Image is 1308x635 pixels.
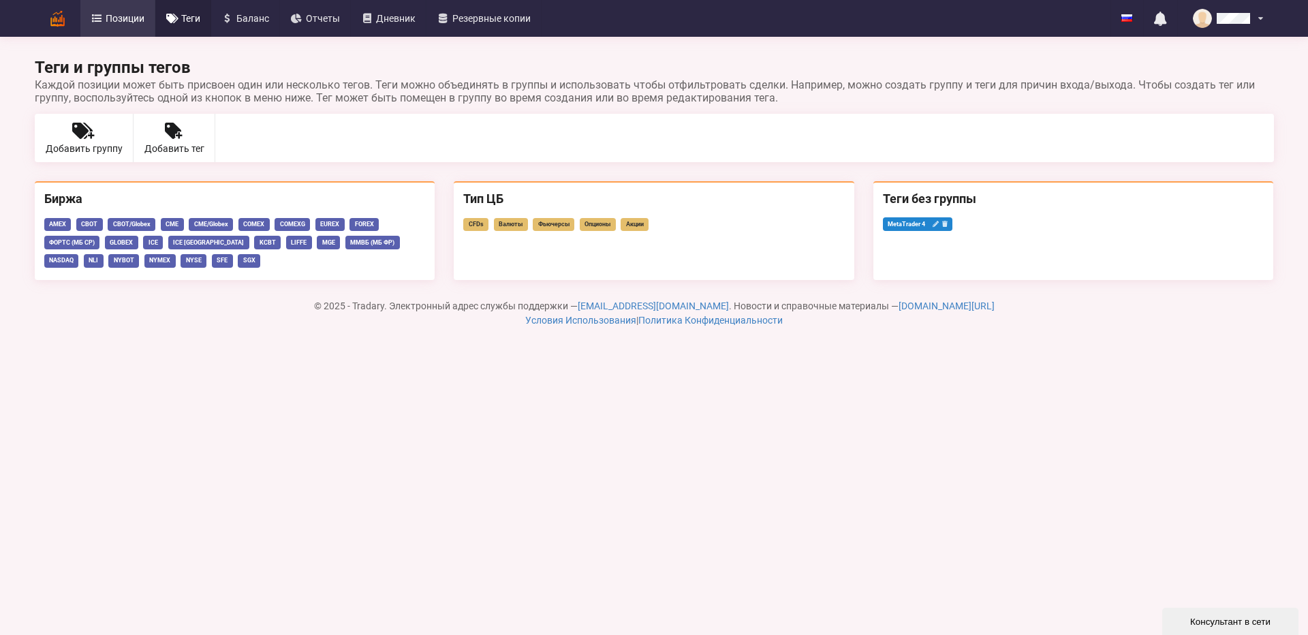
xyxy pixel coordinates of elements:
span: CBOT/Globex [108,218,155,231]
span: Позиции [106,14,144,23]
div: Биржа [44,191,426,206]
span: MGE [317,236,340,249]
span: NYBOT [108,254,139,267]
span: ICE [143,236,163,249]
span: NYMEX [144,254,176,267]
span: Фьючерсы [533,218,574,231]
span: Резервные копии [452,14,531,23]
a: [DOMAIN_NAME][URL] [899,300,995,311]
span: NASDAQ [44,254,79,267]
span: ФОРТС (МБ СР) [44,236,100,249]
span: CFDs [463,218,488,231]
div: © 2025 - Tradary. Электронный адрес службы поддержки — . Новости и справочные материалы — | [35,299,1274,328]
span: Опционы [580,218,616,231]
span: NYSE [181,254,206,267]
img: logo-5391b84d95ca78eb0fcbe8eb83ca0fe5.png [46,7,69,31]
span: ММВБ (МБ ФР) [345,236,400,249]
span: Теги [181,14,200,23]
img: no_avatar_64x64-c1df70be568ff5ffbc6dc4fa4a63b692.png [1193,9,1212,28]
span: Валюты [494,218,528,231]
div: Каждой позиции может быть присвоен один или несколько тегов. Теги можно объединять в группы и исп... [35,78,1274,104]
span: KCBT [254,236,281,249]
span: CME [161,218,184,231]
span: AMEX [44,218,72,231]
span: GLOBEX [105,236,138,249]
span: SFE [212,254,233,267]
iframe: chat widget [1162,605,1301,635]
a: Политика Конфиденциальности [638,315,783,326]
span: EUREX [315,218,345,231]
a: [EMAIL_ADDRESS][DOMAIN_NAME] [578,300,729,311]
span: Баланс [236,14,269,23]
span: Акции [621,218,649,231]
span: Добавить тег [144,144,204,153]
span: CME/Globex [189,218,233,231]
span: Дневник [376,14,416,23]
h2: Теги и группы тегов [35,57,1274,104]
span: Добавить группу [46,144,123,153]
span: FOREX [349,218,379,231]
span: MetaTrader 4 [883,217,953,231]
div: Тип ЦБ [463,191,845,206]
span: SGX [238,254,260,267]
span: CBOT [76,218,103,231]
span: NLI [84,254,104,267]
span: COMEX [238,218,270,231]
span: COMEXG [275,218,310,231]
div: Теги без группы [883,191,1264,206]
span: Отчеты [306,14,340,23]
a: Условия Использования [525,315,636,326]
span: ICE [GEOGRAPHIC_DATA] [168,236,249,249]
span: LIFFE [286,236,312,249]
